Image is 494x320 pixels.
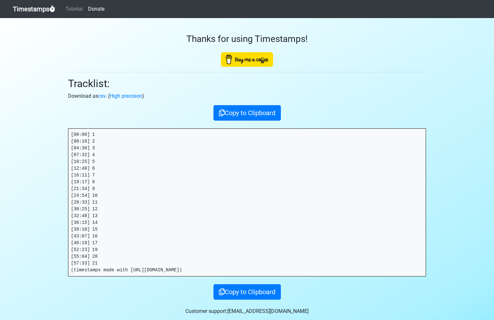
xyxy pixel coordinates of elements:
[213,284,281,300] button: Copy to Clipboard
[85,3,107,15] a: Donate
[63,3,85,15] a: Tutorial
[110,93,142,99] a: High precision
[68,77,426,90] h2: Tracklist:
[213,105,281,121] button: Copy to Clipboard
[13,3,55,15] a: Timestamps
[68,34,426,45] h3: Thanks for using Timestamps!
[98,93,105,99] a: csv
[68,129,426,276] pre: [00:00] 1 [00:18] 2 [04:36] 3 [07:32] 4 [10:25] 5 [12:40] 6 [16:11] 7 [19:17] 8 [21:34] 9 [24:54]...
[221,52,273,67] img: Buy Me A Coffee
[68,92,426,100] p: Download as . ( )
